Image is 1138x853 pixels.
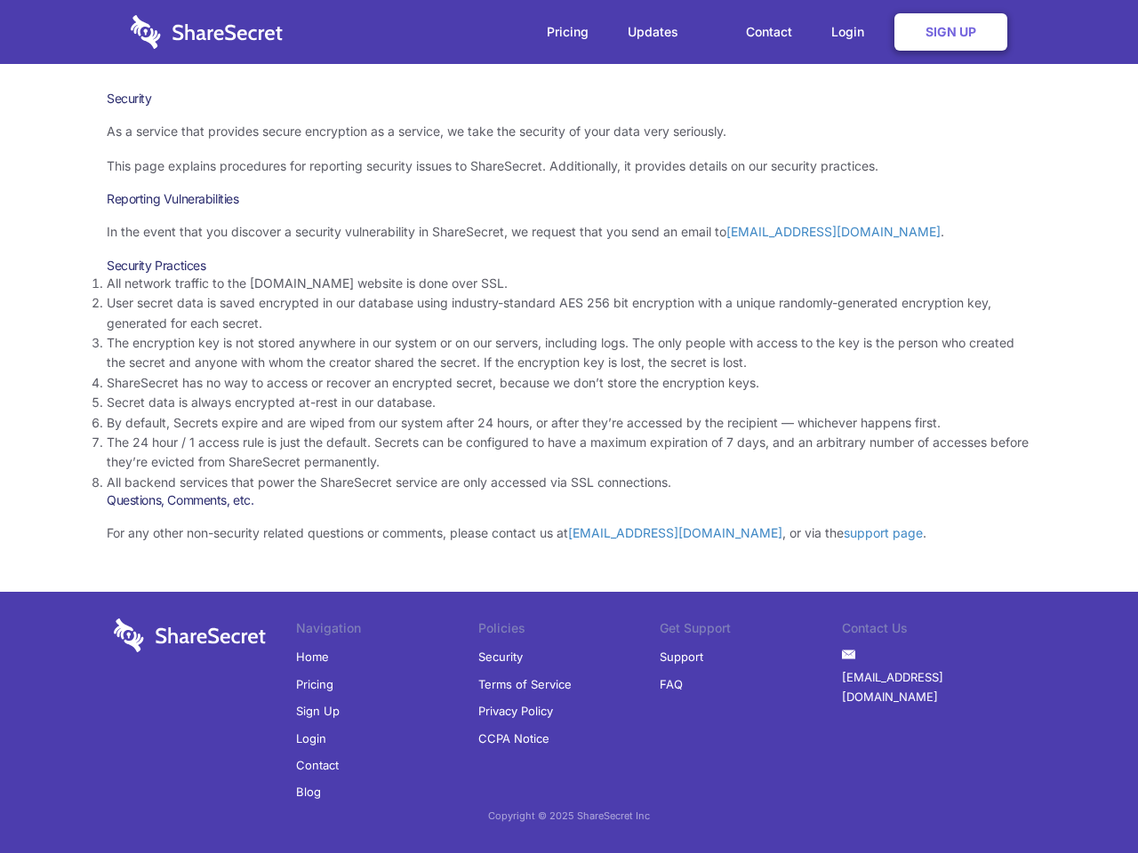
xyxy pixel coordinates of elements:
[478,671,572,698] a: Terms of Service
[107,91,1031,107] h1: Security
[728,4,810,60] a: Contact
[813,4,891,60] a: Login
[107,274,1031,293] li: All network traffic to the [DOMAIN_NAME] website is done over SSL.
[107,413,1031,433] li: By default, Secrets expire and are wiped from our system after 24 hours, or after they’re accesse...
[296,698,340,724] a: Sign Up
[842,664,1024,711] a: [EMAIL_ADDRESS][DOMAIN_NAME]
[131,15,283,49] img: logo-wordmark-white-trans-d4663122ce5f474addd5e946df7df03e33cb6a1c49d2221995e7729f52c070b2.svg
[529,4,606,60] a: Pricing
[107,523,1031,543] p: For any other non-security related questions or comments, please contact us at , or via the .
[478,618,661,643] li: Policies
[107,222,1031,242] p: In the event that you discover a security vulnerability in ShareSecret, we request that you send ...
[296,671,333,698] a: Pricing
[844,525,923,540] a: support page
[568,525,782,540] a: [EMAIL_ADDRESS][DOMAIN_NAME]
[107,473,1031,492] li: All backend services that power the ShareSecret service are only accessed via SSL connections.
[107,373,1031,393] li: ShareSecret has no way to access or recover an encrypted secret, because we don’t store the encry...
[107,191,1031,207] h3: Reporting Vulnerabilities
[107,433,1031,473] li: The 24 hour / 1 access rule is just the default. Secrets can be configured to have a maximum expi...
[660,671,683,698] a: FAQ
[107,393,1031,412] li: Secret data is always encrypted at-rest in our database.
[296,778,321,805] a: Blog
[296,643,329,670] a: Home
[296,618,478,643] li: Navigation
[296,725,326,752] a: Login
[478,643,523,670] a: Security
[660,618,842,643] li: Get Support
[107,156,1031,176] p: This page explains procedures for reporting security issues to ShareSecret. Additionally, it prov...
[296,752,339,778] a: Contact
[478,698,553,724] a: Privacy Policy
[107,293,1031,333] li: User secret data is saved encrypted in our database using industry-standard AES 256 bit encryptio...
[107,122,1031,141] p: As a service that provides secure encryption as a service, we take the security of your data very...
[726,224,941,239] a: [EMAIL_ADDRESS][DOMAIN_NAME]
[107,333,1031,373] li: The encryption key is not stored anywhere in our system or on our servers, including logs. The on...
[894,13,1007,51] a: Sign Up
[107,492,1031,508] h3: Questions, Comments, etc.
[478,725,549,752] a: CCPA Notice
[114,618,266,652] img: logo-wordmark-white-trans-d4663122ce5f474addd5e946df7df03e33cb6a1c49d2221995e7729f52c070b2.svg
[660,643,703,670] a: Support
[107,258,1031,274] h3: Security Practices
[842,618,1024,643] li: Contact Us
